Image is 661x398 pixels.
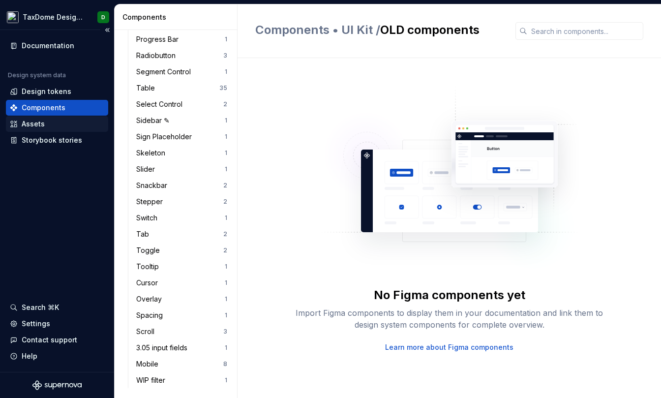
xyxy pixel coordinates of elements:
div: 2 [223,182,227,189]
div: 8 [223,360,227,368]
button: Contact support [6,332,108,348]
div: 35 [219,84,227,92]
div: 1 [225,68,227,76]
button: Help [6,348,108,364]
div: Search ⌘K [22,303,59,312]
div: Import Figma components to display them in your documentation and link them to design system comp... [292,307,607,331]
div: Slider [136,164,159,174]
a: Settings [6,316,108,332]
div: Sign Placeholder [136,132,196,142]
div: 1 [225,311,227,319]
a: Overlay1 [132,291,231,307]
div: 1 [225,344,227,352]
div: Design tokens [22,87,71,96]
div: Scroll [136,327,158,337]
a: Learn more about Figma components [385,342,513,352]
div: Snackbar [136,181,171,190]
div: Contact support [22,335,77,345]
div: Toggle [136,245,164,255]
a: Segment Control1 [132,64,231,80]
div: Components [122,12,233,22]
div: 3.05 input fields [136,343,191,353]
a: Sign Placeholder1 [132,129,231,145]
div: Design system data [8,71,66,79]
div: Settings [22,319,50,329]
a: Spacing1 [132,307,231,323]
a: Tab2 [132,226,231,242]
a: Cursor1 [132,275,231,291]
button: Collapse sidebar [100,23,114,37]
button: TaxDome Design SystemD [2,6,112,28]
svg: Supernova Logo [32,380,82,390]
a: Tooltip1 [132,259,231,275]
div: TaxDome Design System [23,12,86,22]
a: Documentation [6,38,108,54]
div: 1 [225,295,227,303]
div: 1 [225,165,227,173]
div: No Figma components yet [374,287,525,303]
input: Search in components... [527,22,643,40]
div: Components [22,103,65,113]
a: Scroll3 [132,324,231,339]
a: Progress Bar1 [132,31,231,47]
div: 1 [225,376,227,384]
a: WIP filter1 [132,372,231,388]
img: da704ea1-22e8-46cf-95f8-d9f462a55abe.png [7,11,19,23]
div: 1 [225,133,227,141]
div: 2 [223,100,227,108]
div: 1 [225,263,227,271]
div: WIP filter [136,375,169,385]
a: Select Control2 [132,96,231,112]
a: Sidebar ✎1 [132,113,231,128]
div: 1 [225,214,227,222]
div: D [101,13,105,21]
div: Segment Control [136,67,195,77]
div: Skeleton [136,148,169,158]
a: Mobile8 [132,356,231,372]
div: Documentation [22,41,74,51]
a: Components [6,100,108,116]
div: Spacing [136,310,167,320]
a: Design tokens [6,84,108,99]
h2: OLD components [255,22,504,38]
div: Select Control [136,99,186,109]
a: Table35 [132,80,231,96]
a: Radiobutton3 [132,48,231,63]
div: 3 [223,328,227,336]
div: Help [22,351,37,361]
a: 3.05 input fields1 [132,340,231,356]
div: Mobile [136,359,162,369]
div: 1 [225,149,227,157]
div: 1 [225,279,227,287]
div: Switch [136,213,161,223]
div: Table [136,83,159,93]
div: Cursor [136,278,162,288]
div: 3 [223,52,227,60]
a: Assets [6,116,108,132]
button: Search ⌘K [6,300,108,315]
div: 1 [225,35,227,43]
div: Storybook stories [22,135,82,145]
a: Switch1 [132,210,231,226]
div: Overlay [136,294,166,304]
span: Components • UI Kit / [255,23,380,37]
div: Tooltip [136,262,163,272]
div: 2 [223,230,227,238]
div: 2 [223,198,227,206]
a: Storybook stories [6,132,108,148]
div: Tab [136,229,153,239]
div: Radiobutton [136,51,180,61]
a: Toggle2 [132,243,231,258]
a: Slider1 [132,161,231,177]
div: 2 [223,246,227,254]
div: Progress Bar [136,34,182,44]
div: Stepper [136,197,167,207]
a: Snackbar2 [132,178,231,193]
a: Stepper2 [132,194,231,210]
a: Skeleton1 [132,145,231,161]
div: Sidebar ✎ [136,116,174,125]
div: 1 [225,117,227,124]
div: Assets [22,119,45,129]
